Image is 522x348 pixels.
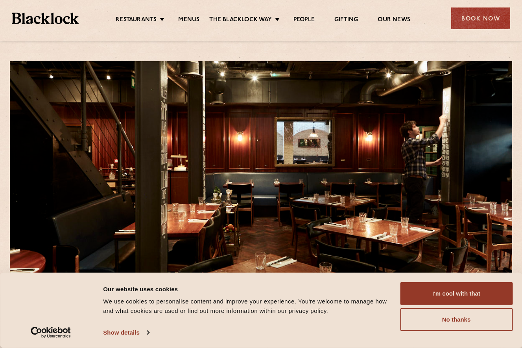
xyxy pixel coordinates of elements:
a: Our News [378,16,410,25]
a: People [293,16,315,25]
a: Restaurants [116,16,157,25]
button: I'm cool with that [400,282,513,305]
a: Usercentrics Cookiebot - opens in a new window [17,327,85,339]
button: No thanks [400,308,513,331]
div: We use cookies to personalise content and improve your experience. You're welcome to manage how a... [103,297,391,316]
a: The Blacklock Way [209,16,271,25]
a: Gifting [334,16,358,25]
a: Show details [103,327,149,339]
div: Book Now [451,7,510,29]
img: BL_Textured_Logo-footer-cropped.svg [12,13,79,24]
div: Our website uses cookies [103,284,391,294]
a: Menus [178,16,199,25]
